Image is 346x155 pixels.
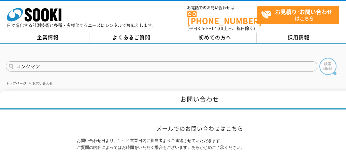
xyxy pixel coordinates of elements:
[27,80,53,87] li: お問い合わせ
[198,25,207,31] span: 8:50
[6,81,26,85] a: トップページ
[275,8,332,16] strong: お見積り･お問い合わせ
[257,33,340,43] a: 採用情報
[173,33,257,43] a: 初めての方へ
[187,6,257,10] span: お電話でのお問い合わせは
[77,125,322,132] h2: メールでのお問い合わせはこちら
[257,6,339,24] a: お見積り･お問い合わせはこちら
[187,25,255,31] span: (平日 ～ 土日、祝日除く)
[7,23,156,27] p: 日々進化する計測技術と多種・多様化するニーズにレンタルでお応えします。
[211,25,224,31] span: 17:30
[6,61,317,72] input: 商品名、型式、NETIS番号を入力してください
[319,58,336,75] img: btn_search.png
[6,33,89,43] a: 企業情報
[187,11,257,25] a: [PHONE_NUMBER]
[199,34,231,41] span: 初めての方へ
[89,33,173,43] a: よくあるご質問
[261,6,339,23] span: はこちら
[77,137,322,152] p: お問い合わせ日より、1 ～ 2 営業日内に担当者よりご連絡させていただきます。 ご質問の内容によってはお時間をいただく場合もございます。あらかじめご了承ください。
